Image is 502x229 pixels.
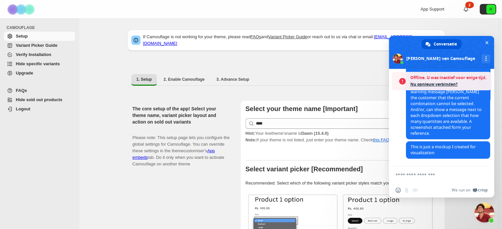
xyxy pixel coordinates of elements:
[463,6,469,13] a: 2
[478,187,488,193] span: Crisp
[245,131,329,136] span: Your live theme's name is
[4,50,75,59] a: Verify Installation
[486,5,495,14] span: Avatar with initials R
[395,172,473,178] textarea: Typ een bericht...
[5,0,38,18] img: Camouflage
[434,39,457,49] span: Conversatie
[16,52,51,57] span: Verify Installation
[411,144,476,156] span: This is just a mockup I created for visualization
[16,61,60,66] span: Hide specific variants
[245,130,440,143] p: If your theme is not listed, just enter your theme name. Check to find your theme name.
[133,128,230,167] p: Please note: This setup page lets you configure the global settings for Camouflage. You can overr...
[250,34,261,39] a: FAQs
[481,54,490,63] div: Meer kanalen
[133,105,230,125] h2: The core setup of the app! Select your theme name, variant picker layout and action on sold out v...
[245,131,255,136] strong: Hint:
[137,77,152,82] span: 1. Setup
[16,71,33,75] span: Upgrade
[16,106,30,111] span: Logout
[268,34,307,39] a: Variant Picker Guide
[245,137,256,142] strong: Note:
[245,105,358,112] b: Select your theme name [Important]
[16,43,57,48] span: Variant Picker Guide
[420,7,444,12] span: App Support
[474,203,494,222] div: Chat sluiten
[16,88,27,93] span: FAQs
[4,69,75,78] a: Upgrade
[421,39,462,49] div: Conversatie
[410,74,488,81] span: Offline. U was inactief voor enige tijd.
[163,77,205,82] span: 2. Enable Camouflage
[7,25,76,30] span: CAMOUFLAGE
[16,34,28,39] span: Setup
[4,86,75,95] a: FAQs
[16,97,63,102] span: Hide sold out products
[4,95,75,104] a: Hide sold out products
[4,104,75,114] a: Logout
[452,187,470,193] span: We run on
[4,41,75,50] a: Variant Picker Guide
[395,187,401,193] span: Emoji invoegen
[301,131,328,136] strong: Dawn (15.4.0)
[143,34,441,47] p: If Camouflage is not working for your theme, please read and or reach out to us via chat or email:
[465,2,474,8] div: 2
[245,165,363,173] b: Select variant picker [Recommended]
[216,77,249,82] span: 3. Advance Setup
[4,32,75,41] a: Setup
[245,180,440,186] p: Recommended: Select which of the following variant picker styles match your theme.
[452,187,488,193] a: We run onCrisp
[410,81,488,88] span: Nu opnieuw verbinden?
[483,39,490,46] span: Chat sluiten
[480,4,496,14] button: Avatar with initials R
[489,7,492,11] text: R
[373,137,389,142] a: this FAQ
[4,59,75,69] a: Hide specific variants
